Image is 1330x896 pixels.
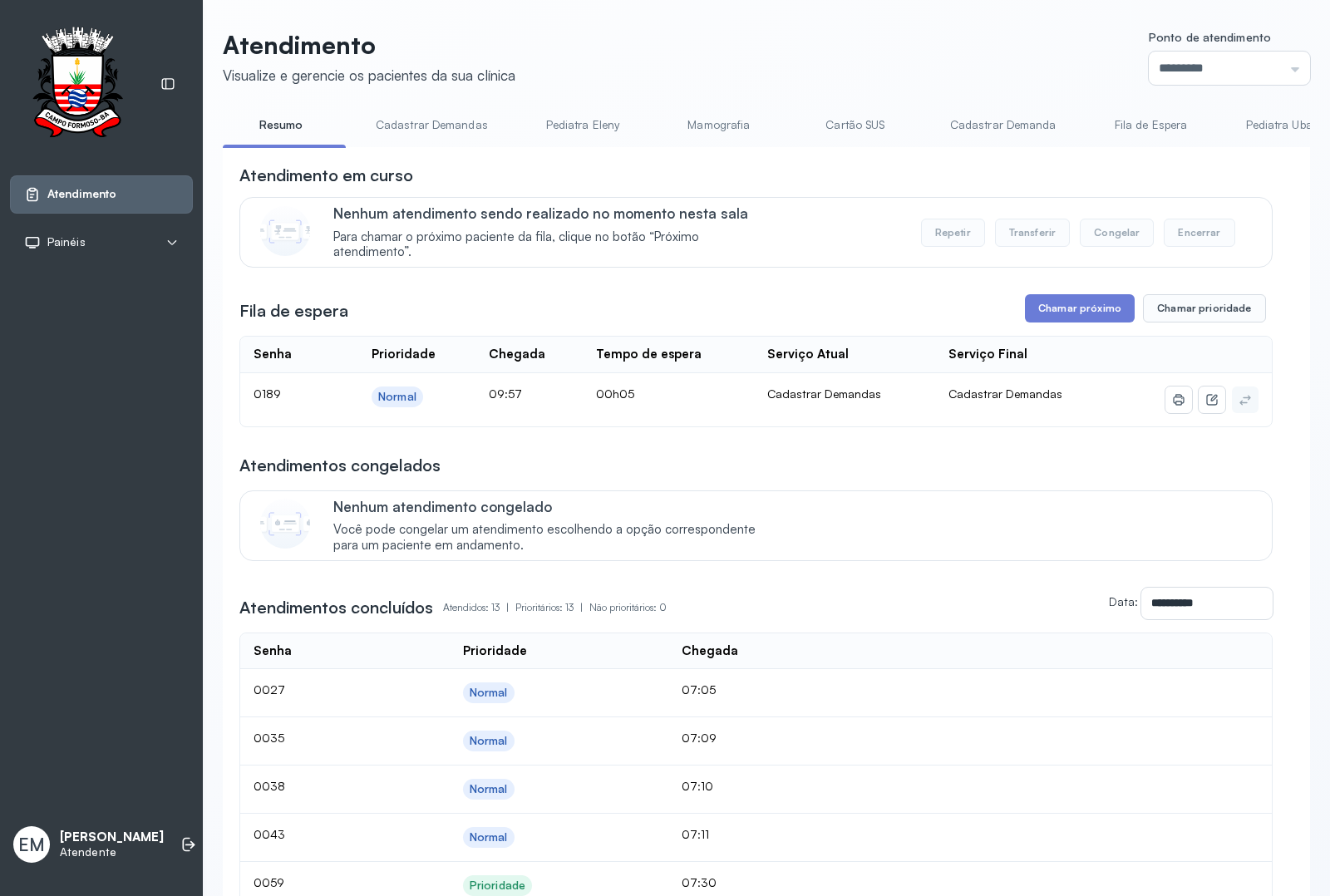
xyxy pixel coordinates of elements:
[1149,30,1271,44] span: Ponto de atendimento
[1164,219,1234,247] button: Encerrar
[767,386,922,401] div: Cadastrar Demandas
[223,30,515,60] p: Atendimento
[254,682,285,697] span: 0027
[239,164,413,187] h3: Atendimento em curso
[489,347,545,362] div: Chegada
[682,827,709,841] span: 07:11
[470,734,508,748] div: Normal
[682,682,716,697] span: 07:05
[24,186,179,203] a: Atendimento
[239,454,441,477] h3: Atendimentos congelados
[797,111,914,139] a: Cartão SUS
[682,875,717,889] span: 07:30
[223,66,515,84] div: Visualize e gerencie os pacientes da sua clínica
[682,643,738,659] div: Chegada
[359,111,505,139] a: Cadastrar Demandas
[333,204,773,222] p: Nenhum atendimento sendo realizado no momento nesta sala
[767,347,849,362] div: Serviço Atual
[470,782,508,796] div: Normal
[47,235,86,249] span: Painéis
[921,219,985,247] button: Repetir
[933,111,1073,139] a: Cadastrar Demanda
[682,779,713,793] span: 07:10
[463,643,527,659] div: Prioridade
[260,499,310,549] img: Imagem de CalloutCard
[60,845,164,859] p: Atendente
[17,27,137,142] img: Logotipo do estabelecimento
[254,827,285,841] span: 0043
[948,347,1027,362] div: Serviço Final
[239,596,433,619] h3: Atendimentos concluídos
[489,386,522,401] span: 09:57
[1025,294,1135,322] button: Chamar próximo
[515,596,589,619] p: Prioritários: 13
[254,731,284,745] span: 0035
[1080,219,1154,247] button: Congelar
[589,596,667,619] p: Não prioritários: 0
[596,386,634,401] span: 00h05
[1109,594,1138,608] label: Data:
[470,879,525,893] div: Prioridade
[378,390,416,404] div: Normal
[506,601,509,613] span: |
[1093,111,1209,139] a: Fila de Espera
[333,229,773,261] span: Para chamar o próximo paciente da fila, clique no botão “Próximo atendimento”.
[995,219,1071,247] button: Transferir
[47,187,116,201] span: Atendimento
[1143,294,1266,322] button: Chamar prioridade
[333,522,773,554] span: Você pode congelar um atendimento escolhendo a opção correspondente para um paciente em andamento.
[223,111,339,139] a: Resumo
[60,830,164,845] p: [PERSON_NAME]
[661,111,777,139] a: Mamografia
[260,206,310,256] img: Imagem de CalloutCard
[470,686,508,700] div: Normal
[470,830,508,844] div: Normal
[239,299,348,322] h3: Fila de espera
[525,111,641,139] a: Pediatra Eleny
[254,386,281,401] span: 0189
[254,643,292,659] div: Senha
[372,347,436,362] div: Prioridade
[254,875,284,889] span: 0059
[443,596,515,619] p: Atendidos: 13
[580,601,583,613] span: |
[254,779,285,793] span: 0038
[333,498,773,515] p: Nenhum atendimento congelado
[682,731,717,745] span: 07:09
[948,386,1062,401] span: Cadastrar Demandas
[596,347,702,362] div: Tempo de espera
[254,347,292,362] div: Senha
